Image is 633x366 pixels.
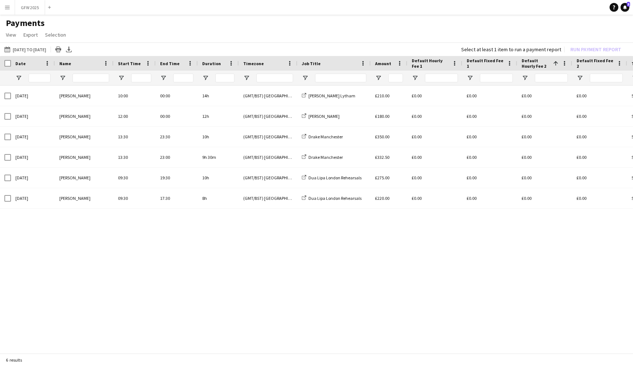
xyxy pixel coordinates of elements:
span: £220.00 [375,195,389,201]
button: Open Filter Menu [243,75,250,81]
span: £275.00 [375,175,389,180]
span: [PERSON_NAME] [59,134,90,139]
div: 9h 30m [198,147,239,167]
span: [PERSON_NAME] Lytham [308,93,355,98]
div: (GMT/BST) [GEOGRAPHIC_DATA] [239,168,297,188]
div: £0.00 [462,147,517,167]
span: [PERSON_NAME] [59,113,90,119]
button: Open Filter Menu [118,75,125,81]
div: £0.00 [572,147,627,167]
div: £0.00 [517,168,572,188]
span: Default Hourly Fee 2 [522,58,550,69]
div: [DATE] [11,188,55,208]
div: 12:00 [114,106,156,126]
div: Select at least 1 item to run a payment report [461,46,561,53]
a: Drake Manchester [302,154,343,160]
div: 13:30 [114,127,156,147]
div: 00:00 [156,106,198,126]
span: £350.00 [375,134,389,139]
div: £0.00 [462,86,517,106]
div: £0.00 [462,168,517,188]
span: Job Title [302,61,321,66]
div: £0.00 [572,106,627,126]
button: Open Filter Menu [375,75,382,81]
div: 10h [198,168,239,188]
div: (GMT/BST) [GEOGRAPHIC_DATA] [239,86,297,106]
div: £0.00 [462,106,517,126]
span: Export [23,31,38,38]
div: (GMT/BST) [GEOGRAPHIC_DATA] [239,127,297,147]
div: £0.00 [407,168,462,188]
button: Open Filter Menu [467,75,473,81]
div: £0.00 [572,188,627,208]
button: Open Filter Menu [302,75,308,81]
div: £0.00 [517,106,572,126]
div: [DATE] [11,106,55,126]
a: [PERSON_NAME] Lytham [302,93,355,98]
div: £0.00 [572,127,627,147]
a: 5 [621,3,629,12]
span: Amount [375,61,391,66]
div: £0.00 [407,127,462,147]
a: Export [21,30,41,40]
div: £0.00 [517,127,572,147]
div: 19:30 [156,168,198,188]
button: Open Filter Menu [15,75,22,81]
button: Open Filter Menu [202,75,209,81]
input: Default Fixed Fee 1 Filter Input [480,74,513,82]
span: [PERSON_NAME] [59,154,90,160]
div: 13:30 [114,147,156,167]
input: Default Hourly Fee 2 Filter Input [535,74,568,82]
div: (GMT/BST) [GEOGRAPHIC_DATA] [239,188,297,208]
div: 09:30 [114,168,156,188]
button: Open Filter Menu [160,75,167,81]
div: £0.00 [407,147,462,167]
div: £0.00 [407,86,462,106]
div: 14h [198,86,239,106]
span: View [6,31,16,38]
span: Selection [45,31,66,38]
input: Name Filter Input [73,74,109,82]
input: Default Hourly Fee 1 Filter Input [425,74,458,82]
div: £0.00 [462,188,517,208]
span: End Time [160,61,179,66]
span: Dua Lipa London Rehearsals [308,175,362,180]
button: Open Filter Menu [577,75,583,81]
div: £0.00 [572,86,627,106]
input: Date Filter Input [29,74,51,82]
div: 8h [198,188,239,208]
div: £0.00 [572,168,627,188]
div: [DATE] [11,147,55,167]
span: Drake Manchester [308,154,343,160]
button: Open Filter Menu [59,75,66,81]
div: 12h [198,106,239,126]
div: £0.00 [407,106,462,126]
a: Drake Manchester [302,134,343,139]
a: [PERSON_NAME] [302,113,340,119]
input: Amount Filter Input [388,74,403,82]
div: £0.00 [517,188,572,208]
div: £0.00 [462,127,517,147]
a: Dua Lipa London Rehearsals [302,175,362,180]
a: Selection [42,30,69,40]
app-action-btn: Print [54,45,63,54]
span: Default Fixed Fee 2 [577,58,614,69]
div: 10h [198,127,239,147]
span: Duration [202,61,221,66]
span: Default Fixed Fee 1 [467,58,504,69]
a: Dua Lipa London Rehearsals [302,195,362,201]
span: Drake Manchester [308,134,343,139]
div: 10:00 [114,86,156,106]
div: £0.00 [517,147,572,167]
div: 17:30 [156,188,198,208]
div: (GMT/BST) [GEOGRAPHIC_DATA] [239,106,297,126]
span: 5 [627,2,630,7]
span: £180.00 [375,113,389,119]
input: Start Time Filter Input [131,74,151,82]
span: Default Hourly Fee 1 [412,58,449,69]
span: Name [59,61,71,66]
div: £0.00 [407,188,462,208]
span: [PERSON_NAME] [59,195,90,201]
input: End Time Filter Input [173,74,193,82]
div: 09:30 [114,188,156,208]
